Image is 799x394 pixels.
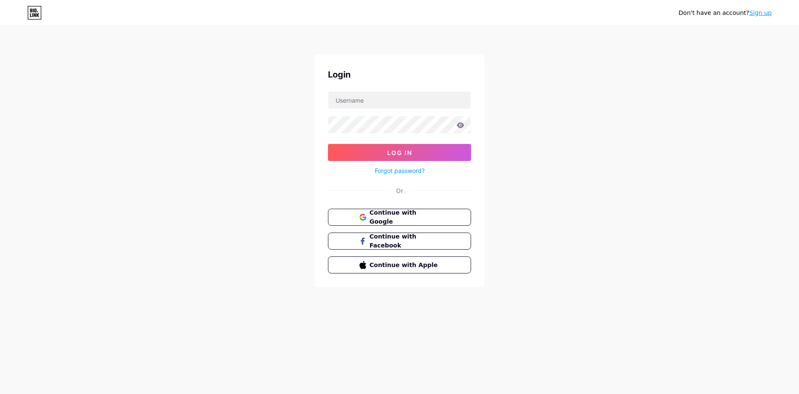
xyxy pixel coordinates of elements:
input: Username [328,92,471,109]
button: Continue with Google [328,209,471,226]
div: Don't have an account? [678,9,772,17]
div: Or [396,186,403,195]
button: Log In [328,144,471,161]
span: Continue with Apple [370,261,440,270]
button: Continue with Facebook [328,233,471,250]
span: Continue with Google [370,208,440,226]
button: Continue with Apple [328,256,471,273]
div: Login [328,68,471,81]
a: Forgot password? [375,166,425,175]
a: Sign up [749,9,772,16]
span: Log In [387,149,412,156]
span: Continue with Facebook [370,232,440,250]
